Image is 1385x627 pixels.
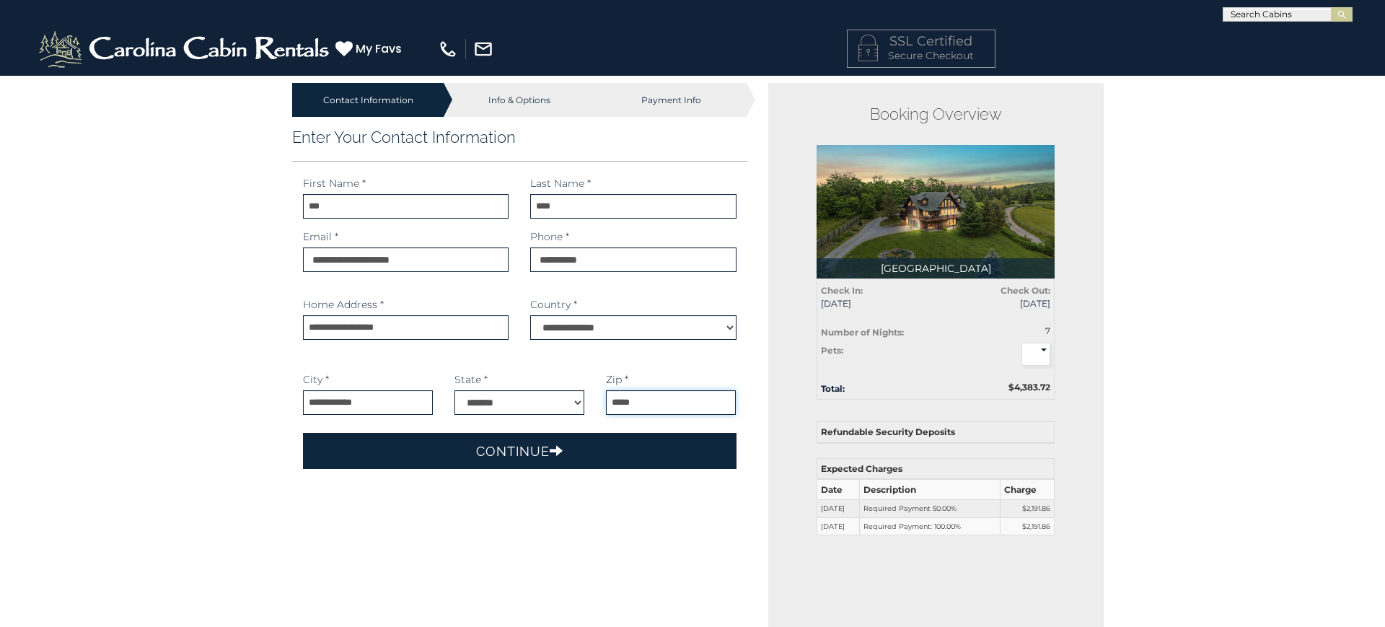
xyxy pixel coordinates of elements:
[606,372,628,387] label: Zip *
[356,40,402,58] span: My Favs
[821,285,863,296] strong: Check In:
[303,297,384,312] label: Home Address *
[335,40,405,58] a: My Favs
[36,27,335,71] img: White-1-2.png
[303,176,366,190] label: First Name *
[860,499,1001,517] td: Required Payment 50.00%
[860,479,1001,500] th: Description
[821,383,845,394] strong: Total:
[303,229,338,244] label: Email *
[936,381,1061,393] div: $4,383.72
[454,372,488,387] label: State *
[858,35,878,61] img: LOCKICON1.png
[817,499,860,517] td: [DATE]
[530,297,577,312] label: Country *
[530,229,569,244] label: Phone *
[988,325,1050,337] div: 7
[946,297,1050,310] span: [DATE]
[817,458,1055,479] th: Expected Charges
[1001,285,1050,296] strong: Check Out:
[473,39,493,59] img: mail-regular-white.png
[1001,517,1055,535] td: $2,191.86
[292,128,747,146] h3: Enter Your Contact Information
[860,517,1001,535] td: Required Payment: 100.00%
[438,39,458,59] img: phone-regular-white.png
[858,35,984,49] h4: SSL Certified
[303,433,737,469] button: Continue
[817,145,1055,279] img: 1753212991_thumbnail.jpeg
[821,345,843,356] strong: Pets:
[817,479,860,500] th: Date
[858,48,984,63] p: Secure Checkout
[1001,479,1055,500] th: Charge
[817,105,1055,123] h2: Booking Overview
[303,372,329,387] label: City *
[821,297,925,310] span: [DATE]
[1001,499,1055,517] td: $2,191.86
[821,327,904,338] strong: Number of Nights:
[530,176,591,190] label: Last Name *
[817,258,1055,279] p: [GEOGRAPHIC_DATA]
[817,422,1055,443] th: Refundable Security Deposits
[817,517,860,535] td: [DATE]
